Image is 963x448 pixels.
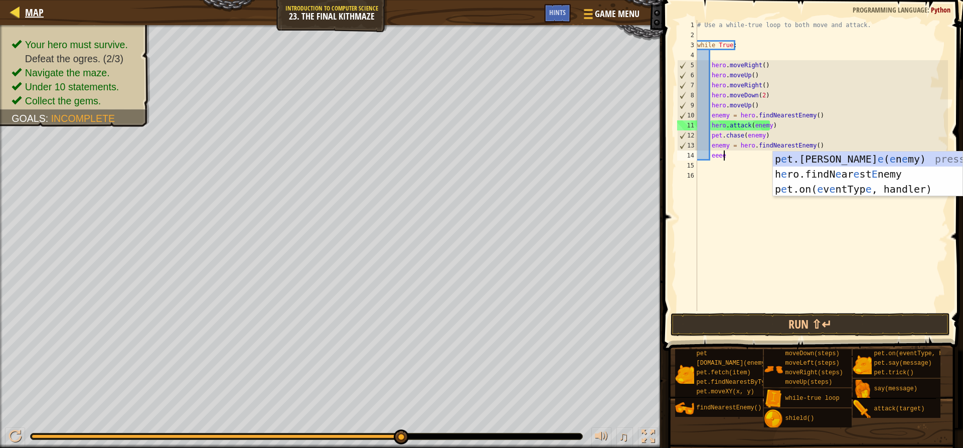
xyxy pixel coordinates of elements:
[697,388,754,395] span: pet.moveXY(x, y)
[785,369,843,376] span: moveRight(steps)
[12,113,46,124] span: Goals
[51,113,115,124] span: Incomplete
[874,360,932,367] span: pet.say(message)
[576,4,646,28] button: Game Menu
[12,52,139,66] li: Defeat the ogres.
[764,409,783,428] img: portrait.png
[874,369,914,376] span: pet.trick()
[853,355,872,374] img: portrait.png
[697,360,769,367] span: [DOMAIN_NAME](enemy)
[25,81,119,92] span: Under 10 statements.
[874,385,917,392] span: say(message)
[677,171,697,181] div: 16
[678,110,697,120] div: 10
[697,350,708,357] span: pet
[25,67,110,78] span: Navigate the maze.
[677,40,697,50] div: 3
[785,379,833,386] span: moveUp(steps)
[677,161,697,171] div: 15
[874,405,925,412] span: attack(target)
[549,8,566,17] span: Hints
[25,53,123,64] span: Defeat the ogres. (2/3)
[785,395,840,402] span: while-true loop
[697,379,794,386] span: pet.findNearestByType(type)
[853,400,872,419] img: portrait.png
[591,427,611,448] button: Adjust volume
[677,30,697,40] div: 2
[678,140,697,151] div: 13
[12,66,139,80] li: Navigate the maze.
[785,350,840,357] span: moveDown(steps)
[678,100,697,110] div: 9
[618,429,628,444] span: ♫
[20,6,44,19] a: Map
[853,380,872,399] img: portrait.png
[764,389,783,408] img: portrait.png
[764,360,783,379] img: portrait.png
[12,80,139,94] li: Under 10 statements.
[25,95,101,106] span: Collect the gems.
[697,404,762,411] span: findNearestEnemy()
[927,5,931,15] span: :
[931,5,950,15] span: Python
[595,8,639,21] span: Game Menu
[616,427,633,448] button: ♫
[46,113,51,124] span: :
[678,80,697,90] div: 7
[677,20,697,30] div: 1
[677,151,697,161] div: 14
[5,427,25,448] button: Ctrl + P: Play
[12,38,139,52] li: Your hero must survive.
[675,365,694,384] img: portrait.png
[697,369,751,376] span: pet.fetch(item)
[677,50,697,60] div: 4
[25,39,128,50] span: Your hero must survive.
[25,6,44,19] span: Map
[678,60,697,70] div: 5
[678,130,697,140] div: 12
[785,360,840,367] span: moveLeft(steps)
[12,94,139,108] li: Collect the gems.
[677,120,697,130] div: 11
[675,399,694,418] img: portrait.png
[853,5,927,15] span: Programming language
[638,427,658,448] button: Toggle fullscreen
[785,415,815,422] span: shield()
[671,313,949,336] button: Run ⇧↵
[678,90,697,100] div: 8
[678,70,697,80] div: 6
